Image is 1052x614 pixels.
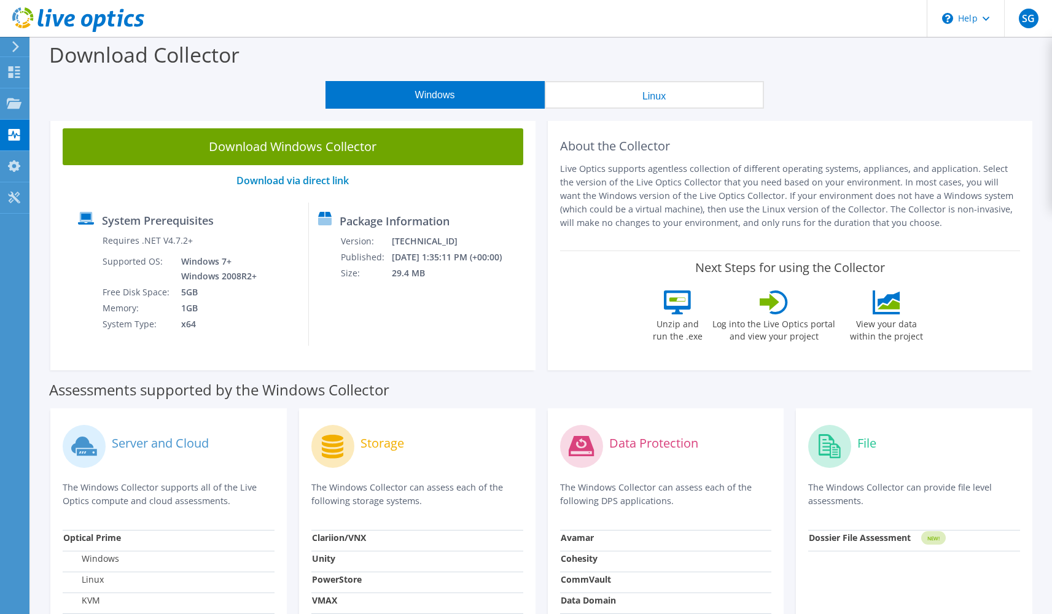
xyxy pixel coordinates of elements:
[102,214,214,227] label: System Prerequisites
[695,260,885,275] label: Next Steps for using the Collector
[712,314,836,343] label: Log into the Live Optics portal and view your project
[340,233,391,249] td: Version:
[842,314,930,343] label: View your data within the project
[102,284,172,300] td: Free Disk Space:
[311,481,523,508] p: The Windows Collector can assess each of the following storage systems.
[172,300,259,316] td: 1GB
[808,481,1020,508] p: The Windows Collector can provide file level assessments.
[312,532,366,543] strong: Clariion/VNX
[560,481,772,508] p: The Windows Collector can assess each of the following DPS applications.
[360,437,404,449] label: Storage
[325,81,545,109] button: Windows
[857,437,876,449] label: File
[172,316,259,332] td: x64
[49,384,389,396] label: Assessments supported by the Windows Collector
[942,13,953,24] svg: \n
[172,254,259,284] td: Windows 7+ Windows 2008R2+
[609,437,698,449] label: Data Protection
[809,532,911,543] strong: Dossier File Assessment
[927,535,940,542] tspan: NEW!
[312,573,362,585] strong: PowerStore
[49,41,240,69] label: Download Collector
[63,128,523,165] a: Download Windows Collector
[112,437,209,449] label: Server and Cloud
[561,553,598,564] strong: Cohesity
[649,314,706,343] label: Unzip and run the .exe
[340,265,391,281] td: Size:
[63,553,119,565] label: Windows
[561,594,616,606] strong: Data Domain
[312,553,335,564] strong: Unity
[102,300,172,316] td: Memory:
[63,532,121,543] strong: Optical Prime
[561,573,611,585] strong: CommVault
[560,139,1021,153] h2: About the Collector
[545,81,764,109] button: Linux
[340,249,391,265] td: Published:
[560,162,1021,230] p: Live Optics supports agentless collection of different operating systems, appliances, and applica...
[172,284,259,300] td: 5GB
[63,594,100,607] label: KVM
[391,249,518,265] td: [DATE] 1:35:11 PM (+00:00)
[391,265,518,281] td: 29.4 MB
[102,316,172,332] td: System Type:
[236,174,349,187] a: Download via direct link
[102,254,172,284] td: Supported OS:
[1019,9,1038,28] span: SG
[391,233,518,249] td: [TECHNICAL_ID]
[103,235,193,247] label: Requires .NET V4.7.2+
[63,573,104,586] label: Linux
[63,481,275,508] p: The Windows Collector supports all of the Live Optics compute and cloud assessments.
[312,594,337,606] strong: VMAX
[340,215,450,227] label: Package Information
[561,532,594,543] strong: Avamar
